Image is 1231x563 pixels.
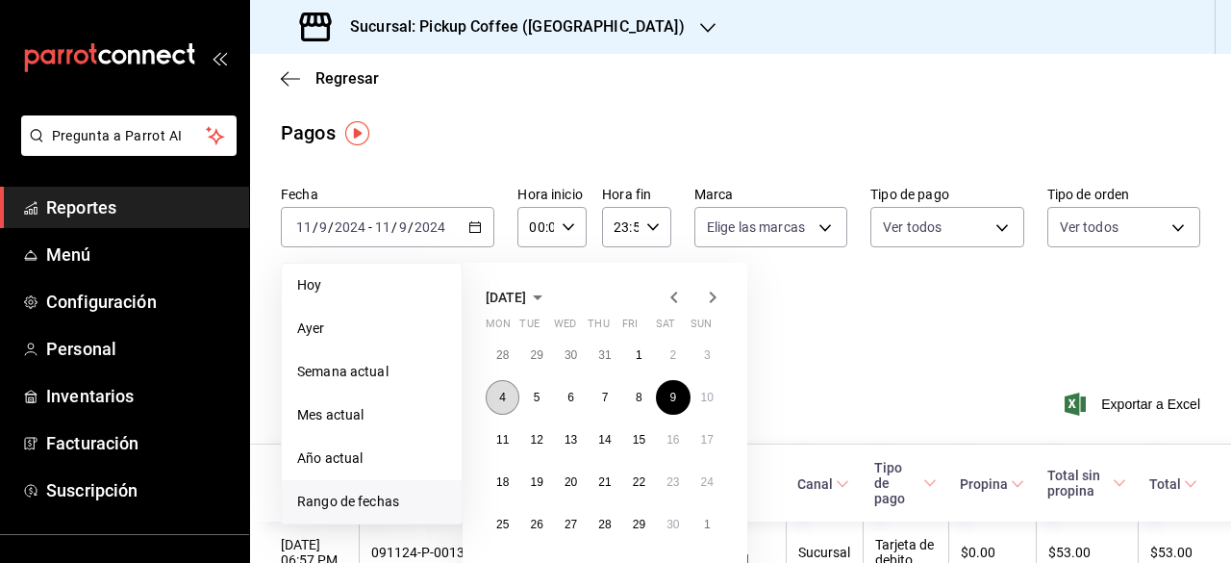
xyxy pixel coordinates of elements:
abbr: November 8, 2024 [636,391,642,404]
div: 091124-P-0013 [371,545,469,560]
abbr: November 10, 2024 [701,391,714,404]
div: $53.00 [1048,545,1126,560]
h3: Sucursal: Pickup Coffee ([GEOGRAPHIC_DATA]) [335,15,685,38]
span: Mes actual [297,405,446,425]
button: November 22, 2024 [622,465,656,499]
input: ---- [334,219,366,235]
span: [DATE] [486,290,526,305]
button: November 23, 2024 [656,465,690,499]
span: Elige las marcas [707,218,805,237]
abbr: November 5, 2024 [534,391,540,404]
span: Total [1149,476,1197,492]
abbr: November 22, 2024 [633,475,645,489]
input: ---- [414,219,446,235]
button: November 8, 2024 [622,380,656,415]
abbr: November 3, 2024 [704,348,711,362]
div: Pagos [281,118,336,147]
span: / [313,219,318,235]
abbr: Tuesday [519,318,539,338]
span: Personal [46,336,234,362]
span: / [328,219,334,235]
abbr: October 29, 2024 [530,348,542,362]
abbr: November 30, 2024 [666,518,679,531]
input: -- [318,219,328,235]
label: Tipo de pago [870,188,1023,201]
input: -- [398,219,408,235]
abbr: November 13, 2024 [565,433,577,447]
label: Hora inicio [517,188,587,201]
abbr: October 31, 2024 [598,348,611,362]
button: Exportar a Excel [1068,393,1200,416]
span: - [368,219,372,235]
button: November 11, 2024 [486,422,519,457]
label: Hora fin [602,188,671,201]
button: November 19, 2024 [519,465,553,499]
button: November 10, 2024 [691,380,724,415]
abbr: November 19, 2024 [530,475,542,489]
button: November 6, 2024 [554,380,588,415]
button: November 3, 2024 [691,338,724,372]
span: / [408,219,414,235]
button: November 2, 2024 [656,338,690,372]
span: Ver todos [1060,218,1118,237]
span: Año actual [297,448,446,469]
button: November 18, 2024 [486,465,519,499]
abbr: October 28, 2024 [496,348,509,362]
button: November 30, 2024 [656,507,690,542]
abbr: November 6, 2024 [567,391,574,404]
button: October 29, 2024 [519,338,553,372]
button: November 17, 2024 [691,422,724,457]
abbr: November 11, 2024 [496,433,509,447]
abbr: November 15, 2024 [633,433,645,447]
button: November 25, 2024 [486,507,519,542]
abbr: Thursday [588,318,609,338]
button: November 13, 2024 [554,422,588,457]
span: Canal [797,476,849,492]
button: December 1, 2024 [691,507,724,542]
span: Tipo de pago [874,460,937,506]
span: Hoy [297,275,446,295]
abbr: November 9, 2024 [669,391,676,404]
abbr: November 12, 2024 [530,433,542,447]
span: Facturación [46,430,234,456]
abbr: November 28, 2024 [598,518,611,531]
button: Pregunta a Parrot AI [21,115,237,156]
span: Semana actual [297,362,446,382]
img: Tooltip marker [345,121,369,145]
abbr: November 14, 2024 [598,433,611,447]
abbr: November 27, 2024 [565,518,577,531]
span: Inventarios [46,383,234,409]
span: Suscripción [46,477,234,503]
button: Regresar [281,69,379,88]
abbr: November 23, 2024 [666,475,679,489]
button: October 30, 2024 [554,338,588,372]
span: Reportes [46,194,234,220]
abbr: November 20, 2024 [565,475,577,489]
button: November 5, 2024 [519,380,553,415]
button: November 14, 2024 [588,422,621,457]
abbr: November 26, 2024 [530,518,542,531]
button: November 24, 2024 [691,465,724,499]
span: Rango de fechas [297,492,446,512]
span: Propina [960,476,1024,492]
label: Tipo de orden [1047,188,1200,201]
abbr: November 18, 2024 [496,475,509,489]
button: open_drawer_menu [212,50,227,65]
abbr: November 29, 2024 [633,518,645,531]
button: [DATE] [486,286,549,309]
span: Pregunta a Parrot AI [52,126,207,146]
abbr: December 1, 2024 [704,518,711,531]
abbr: Monday [486,318,511,338]
abbr: Sunday [691,318,712,338]
span: Regresar [315,69,379,88]
span: Ver todos [883,218,942,237]
button: October 28, 2024 [486,338,519,372]
abbr: November 16, 2024 [666,433,679,447]
abbr: November 7, 2024 [602,391,609,404]
abbr: November 17, 2024 [701,433,714,447]
button: November 1, 2024 [622,338,656,372]
div: $53.00 [1150,545,1200,560]
button: November 28, 2024 [588,507,621,542]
